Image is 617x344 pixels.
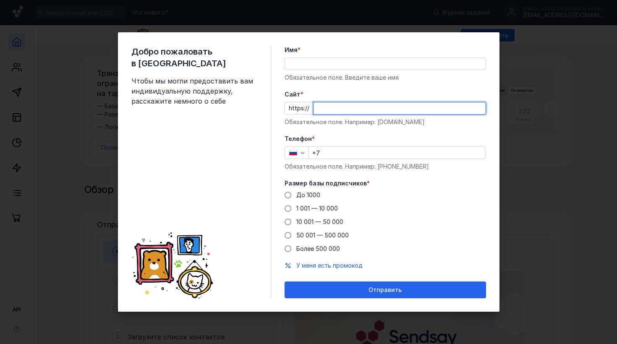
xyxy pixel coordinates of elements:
[285,179,367,188] span: Размер базы подписчиков
[296,245,340,252] span: Более 500 000
[285,135,312,143] span: Телефон
[296,262,363,269] span: У меня есть промокод
[296,232,349,239] span: 50 001 — 500 000
[131,46,257,69] span: Добро пожаловать в [GEOGRAPHIC_DATA]
[296,218,343,225] span: 10 001 — 50 000
[369,287,402,294] span: Отправить
[285,73,486,82] div: Обязательное поле. Введите ваше имя
[285,90,301,99] span: Cайт
[296,261,363,270] button: У меня есть промокод
[296,205,338,212] span: 1 001 — 10 000
[285,162,486,171] div: Обязательное поле. Например: [PHONE_NUMBER]
[285,118,486,126] div: Обязательное поле. Например: [DOMAIN_NAME]
[131,76,257,106] span: Чтобы мы могли предоставить вам индивидуальную поддержку, расскажите немного о себе
[285,281,486,298] button: Отправить
[285,46,298,54] span: Имя
[296,191,320,198] span: До 1000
